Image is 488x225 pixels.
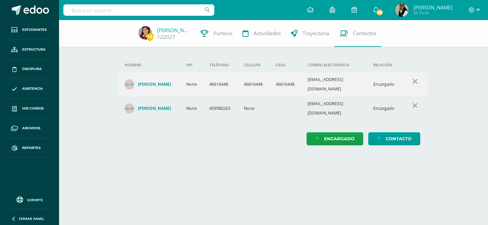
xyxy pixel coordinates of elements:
th: Casa [270,58,302,72]
a: Disciplina [5,60,54,79]
span: Mi Perfil [414,10,452,16]
span: Reportes [22,145,41,151]
span: Mis cursos [22,106,44,111]
a: [PERSON_NAME] [157,27,191,33]
span: Estudiantes [22,27,47,32]
h4: [PERSON_NAME] [138,106,171,111]
a: [PERSON_NAME] [124,79,175,89]
td: 46616448 [238,72,270,96]
span: Cerrar panel [19,216,44,221]
a: Estructura [5,40,54,60]
img: 30x30 [124,103,134,114]
th: Nombre [119,58,181,72]
span: Contactos [353,30,376,37]
a: 122027 [157,33,175,41]
span: [PERSON_NAME] [414,4,452,11]
img: 2641568233371aec4da1e5ad82614674.png [395,3,409,17]
a: Punteos [196,20,237,47]
a: Reportes [5,138,54,158]
span: Trayectoria [303,30,329,37]
td: [EMAIL_ADDRESS][DOMAIN_NAME] [302,72,368,96]
input: Busca un usuario... [63,4,214,16]
a: Encargado [307,132,363,145]
span: Punteos [213,30,232,37]
img: 7c6d4c7b1a5a7d730893c5ce64aeee40.png [139,26,152,40]
span: Archivos [22,126,40,131]
th: Correo electrónico [302,58,368,72]
th: Teléfono [204,58,238,72]
h4: [PERSON_NAME] [138,82,171,87]
span: Contacto [386,133,412,145]
span: 198 [376,9,383,16]
th: Celular [238,58,270,72]
a: Contactos [334,20,381,47]
td: 46616448 [270,72,302,96]
img: 30x30 [124,79,134,89]
a: Mis cursos [5,99,54,119]
span: Disciplina [22,66,42,72]
a: Actividades [237,20,286,47]
a: Soporte [8,195,51,204]
td: Encargado [368,72,402,96]
span: 50 [146,32,154,41]
td: 459580263 [204,96,238,121]
td: [EMAIL_ADDRESS][DOMAIN_NAME] [302,96,368,121]
a: [PERSON_NAME] [124,103,175,114]
td: None [181,72,204,96]
a: Trayectoria [286,20,334,47]
th: Relación [368,58,402,72]
a: Contacto [368,132,420,145]
span: Soporte [27,198,43,202]
td: None [238,96,270,121]
a: Archivos [5,119,54,138]
a: Estudiantes [5,20,54,40]
span: Estructura [22,47,46,52]
a: Asistencia [5,79,54,99]
td: None [181,96,204,121]
span: Encargado [324,133,355,145]
td: Encargado [368,96,402,121]
th: DPI [181,58,204,72]
td: 46616448 [204,72,238,96]
span: Actividades [254,30,281,37]
span: Asistencia [22,86,43,91]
